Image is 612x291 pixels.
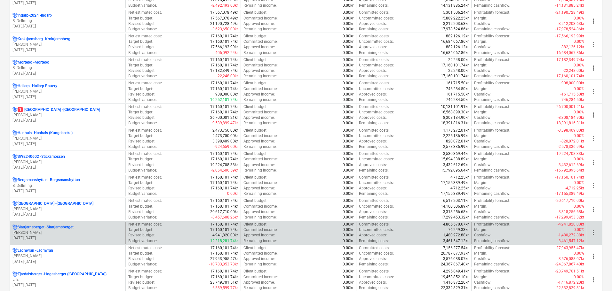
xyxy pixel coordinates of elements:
p: Target budget : [128,86,153,92]
div: Project has multi currencies enabled [12,36,18,42]
p: 19,224,708.33kr [210,162,238,168]
p: Remaining income : [243,27,277,32]
p: [DATE] - [DATE] [12,282,123,288]
p: Committed costs : [359,57,390,63]
p: Remaining costs : [359,3,389,8]
p: Committed costs : [359,10,390,15]
p: Committed costs : [359,34,390,39]
p: Hanhals - Hanhals (Kungsbacka) [18,130,73,136]
div: Mortebo -MorteboB. Dellming[DATE]-[DATE] [12,60,123,76]
p: B. Dellming [12,18,123,24]
span: more_vert [590,205,597,213]
p: Margin : [474,39,487,44]
p: -18,391,816.31kr [555,120,584,126]
p: Uncommitted costs : [359,110,394,115]
p: 14,131,885.24kr [441,3,469,8]
p: -3,623,650.00kr [211,27,238,32]
p: [DATE] - [DATE] [12,259,123,264]
p: -9,539,899.47kr [211,120,238,126]
p: Profitability forecast : [474,80,510,86]
p: [DATE] - [DATE] [12,118,123,123]
p: -746,284.50kr [560,97,584,103]
p: Target budget : [128,133,153,139]
p: 17,160,101.74kr [210,80,238,86]
span: 1 [18,107,23,112]
p: Margin : [474,133,487,139]
p: Target budget : [128,157,153,162]
p: 17,160,101.74kr [210,151,238,157]
p: [PERSON_NAME] [12,42,123,47]
p: Revised budget : [128,68,155,73]
p: 17,160,101.74kr [210,86,238,92]
div: Project has multi currencies enabled [12,225,18,230]
p: 17,160,101.74kr [210,39,238,44]
p: [DATE] - [DATE] [12,141,123,147]
p: [DATE] - [DATE] [12,94,123,100]
p: Committed income : [243,110,278,115]
p: [PERSON_NAME] [12,89,123,94]
p: Cashflow : [474,44,491,50]
p: 16,684,067.86kr [441,50,469,56]
p: [PERSON_NAME] [12,159,123,165]
p: 0.00kr [343,10,354,15]
p: Budget variance : [128,144,157,149]
p: [DATE] - [DATE] [12,71,123,76]
p: Approved income : [243,115,275,120]
p: Margin : [474,110,487,115]
span: more_vert [590,135,597,142]
p: 0.00kr [343,110,354,115]
p: Committed income : [243,157,278,162]
p: Remaining costs : [359,50,389,56]
p: 3,212,203.63kr [443,21,469,27]
div: Project has multi currencies enabled [12,130,18,136]
p: Remaining income : [243,97,277,103]
p: [GEOGRAPHIC_DATA] - [GEOGRAPHIC_DATA] [18,107,100,112]
p: [DATE] - [DATE] [12,0,123,6]
p: 0.00kr [343,57,354,63]
p: 16,252,101.74kr [210,97,238,103]
p: Committed income : [243,133,278,139]
p: Approved costs : [359,68,387,73]
p: 17,182,349.74kr [210,68,238,73]
p: [DATE] - [DATE] [12,24,123,29]
p: Uncommitted costs : [359,133,394,139]
p: Remaining income : [243,144,277,149]
p: 26,700,001.21kr [210,115,238,120]
p: Revised budget : [128,21,155,27]
p: SWE240602 - Sticksmossen [18,154,65,159]
p: 0.00% [574,63,584,68]
p: 746,284.50kr [446,97,469,103]
p: 21,190,728.49kr [210,21,238,27]
p: Approved costs : [359,92,387,97]
div: Project has multi currencies enabled [12,177,18,183]
p: 746,284.50kr [446,86,469,92]
p: Profitability forecast : [474,104,510,110]
p: 0.00% [574,133,584,139]
p: -924,659.00kr [214,144,238,149]
div: [GEOGRAPHIC_DATA] -[GEOGRAPHIC_DATA][PERSON_NAME][DATE]-[DATE] [12,201,123,217]
div: Project has multi currencies enabled [12,272,18,277]
p: Budget variance : [128,3,157,8]
p: -26,700,001.21kr [555,104,584,110]
p: Margin : [474,157,487,162]
p: [PERSON_NAME] [12,136,123,141]
p: [PERSON_NAME] [12,230,123,235]
p: Remaining income : [243,120,277,126]
p: Revised budget : [128,162,155,168]
p: 3,530,369.44kr [443,151,469,157]
p: Remaining costs : [359,97,389,103]
p: 0.00kr [343,144,354,149]
p: Approved income : [243,139,275,144]
p: 161,715.50kr [446,80,469,86]
p: Slattjarnsberget - Slattjarnsberget [18,225,74,230]
p: 2,473,750.00kr [212,133,238,139]
div: Bergsmanshyttan -BergsmanshyttanB. Dellming[DATE]-[DATE] [12,177,123,194]
p: 0.00kr [343,80,354,86]
p: 0.00kr [343,128,354,133]
p: 0.00% [574,110,584,115]
p: 17,160,101.74kr [441,73,469,79]
p: 0.00kr [343,39,354,44]
p: Approved income : [243,92,275,97]
p: Target budget : [128,110,153,115]
p: Net estimated cost : [128,57,162,63]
